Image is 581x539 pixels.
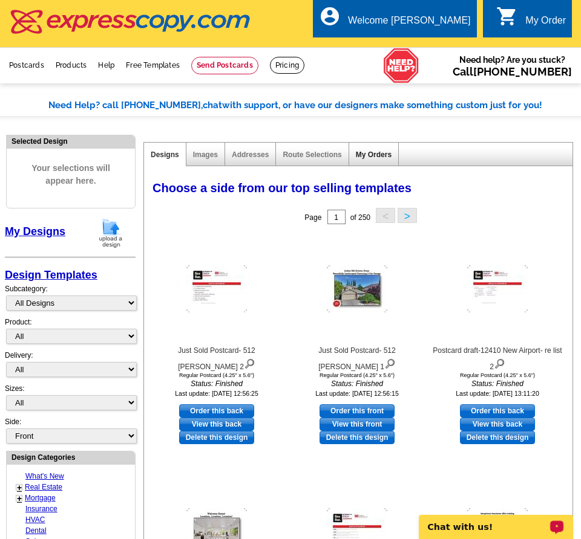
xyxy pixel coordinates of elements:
iframe: LiveChat chat widget [411,501,581,539]
div: Postcard draft-12410 New Airport- re list 2 [431,345,564,372]
button: > [398,208,417,223]
i: Status: Finished [290,378,424,389]
a: Real Estate [25,483,62,491]
span: Need help? Are you stuck? [453,54,572,78]
div: Regular Postcard (4.25" x 5.6") [290,372,424,378]
a: Delete this design [320,431,395,444]
a: My Designs [5,225,65,237]
a: Designs [151,150,179,159]
a: What's New [25,472,64,480]
button: < [376,208,395,223]
a: shopping_cart My Order [496,13,566,28]
a: use this design [320,404,395,418]
img: Just Sold Postcard- 512 Sawka 2 [186,265,247,312]
a: use this design [460,404,535,418]
a: Design Templates [5,269,97,281]
div: Just Sold Postcard- 512 [PERSON_NAME] 1 [290,345,424,372]
a: Delete this design [179,431,254,444]
a: Help [98,61,114,69]
i: account_circle [319,5,341,27]
div: Need Help? call [PHONE_NUMBER], with support, or have our designers make something custom just fo... [48,98,581,112]
a: HVAC [25,515,45,524]
small: Last update: [DATE] 12:56:25 [175,390,258,397]
div: Side: [5,416,136,445]
a: use this design [179,404,254,418]
div: Selected Design [7,135,135,147]
span: Choose a side from our top selling templates [153,181,412,195]
a: + [17,494,22,503]
a: View this front [320,418,395,431]
a: Images [193,150,218,159]
span: Your selections will appear here. [16,150,126,199]
a: Mortgage [25,494,56,502]
img: upload-design [95,218,126,248]
small: Last update: [DATE] 13:11:20 [456,390,539,397]
div: Just Sold Postcard- 512 [PERSON_NAME] 2 [150,345,283,372]
span: Call [453,65,572,78]
span: chat [203,100,222,111]
a: My Orders [356,150,392,159]
a: Postcards [9,61,44,69]
img: help [383,48,419,83]
img: Just Sold Postcard- 512 Sawka 1 [327,265,387,312]
a: Route Selections [283,150,341,159]
div: Regular Postcard (4.25" x 5.6") [431,372,564,378]
a: Dental [25,526,47,535]
i: Status: Finished [431,378,564,389]
img: Postcard draft-12410 New Airport- re list 2 [467,265,528,312]
div: Welcome [PERSON_NAME] [348,15,470,32]
span: Page [304,213,321,222]
a: View this back [179,418,254,431]
div: Subcategory: [5,283,136,317]
span: of 250 [350,213,370,222]
a: Insurance [25,505,57,513]
a: Addresses [232,150,269,159]
a: + [17,483,22,492]
i: shopping_cart [496,5,518,27]
a: View this back [460,418,535,431]
div: Regular Postcard (4.25" x 5.6") [150,372,283,378]
div: Sizes: [5,383,136,416]
img: view design details [384,356,396,369]
div: My Order [525,15,566,32]
div: Design Categories [7,451,135,463]
img: view design details [494,356,505,369]
small: Last update: [DATE] 12:56:15 [315,390,399,397]
a: [PHONE_NUMBER] [473,65,572,78]
a: Products [56,61,87,69]
i: Status: Finished [150,378,283,389]
a: Free Templates [126,61,180,69]
a: Delete this design [460,431,535,444]
div: Delivery: [5,350,136,383]
div: Product: [5,317,136,350]
img: view design details [244,356,255,369]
